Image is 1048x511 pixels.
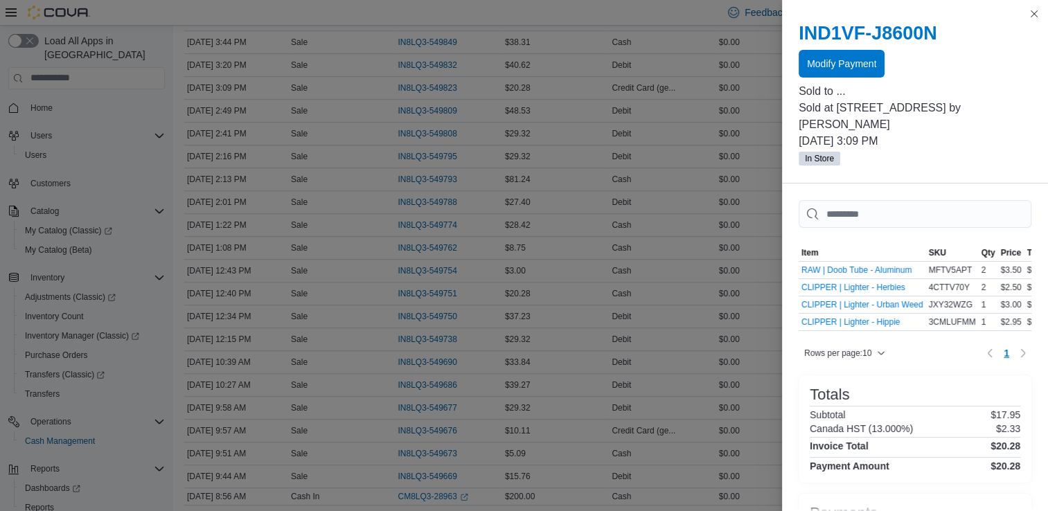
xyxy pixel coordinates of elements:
span: Price [1001,247,1021,258]
button: Page 1 of 1 [998,342,1015,364]
span: JXY32WZG [929,299,972,310]
button: Close this dialog [1026,6,1042,22]
span: Qty [982,247,995,258]
h6: Subtotal [810,409,845,420]
p: [DATE] 3:09 PM [799,133,1031,150]
span: Modify Payment [807,57,876,71]
p: $17.95 [991,409,1020,420]
h4: Payment Amount [810,460,889,472]
span: Total [1027,247,1047,258]
p: Sold at [STREET_ADDRESS] by [PERSON_NAME] [799,100,1031,133]
button: CLIPPER | Lighter - Hippie [801,317,900,327]
h4: $20.28 [991,460,1020,472]
input: This is a search bar. As you type, the results lower in the page will automatically filter. [799,200,1031,228]
button: Price [998,244,1024,261]
h4: Invoice Total [810,440,869,451]
button: Next page [1015,345,1031,361]
span: In Store [805,152,834,165]
span: 3CMLUFMM [929,316,976,328]
span: 1 [1004,346,1009,360]
div: $3.50 [998,262,1024,278]
button: RAW | Doob Tube - Aluminum [801,265,912,275]
button: Rows per page:10 [799,345,891,361]
span: Item [801,247,819,258]
h6: Canada HST (13.000%) [810,423,913,434]
span: Rows per page : 10 [804,348,871,359]
span: MFTV5APT [929,265,972,276]
h3: Totals [810,386,849,403]
div: 2 [979,279,998,296]
p: Sold to ... [799,83,1031,100]
button: CLIPPER | Lighter - Urban Weed [801,300,923,310]
div: $2.50 [998,279,1024,296]
h2: IND1VF-J8600N [799,22,1031,44]
nav: Pagination for table: MemoryTable from EuiInMemoryTable [982,342,1031,364]
div: $2.95 [998,314,1024,330]
ul: Pagination for table: MemoryTable from EuiInMemoryTable [998,342,1015,364]
button: Item [799,244,926,261]
span: SKU [929,247,946,258]
button: Qty [979,244,998,261]
span: In Store [799,152,840,165]
div: 2 [979,262,998,278]
button: CLIPPER | Lighter - Herbies [801,283,905,292]
h4: $20.28 [991,440,1020,451]
div: 1 [979,314,998,330]
div: $3.00 [998,296,1024,313]
span: 4CTTV70Y [929,282,970,293]
button: Previous page [982,345,998,361]
div: 1 [979,296,998,313]
button: Modify Payment [799,50,885,78]
button: SKU [926,244,979,261]
p: $2.33 [996,423,1020,434]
